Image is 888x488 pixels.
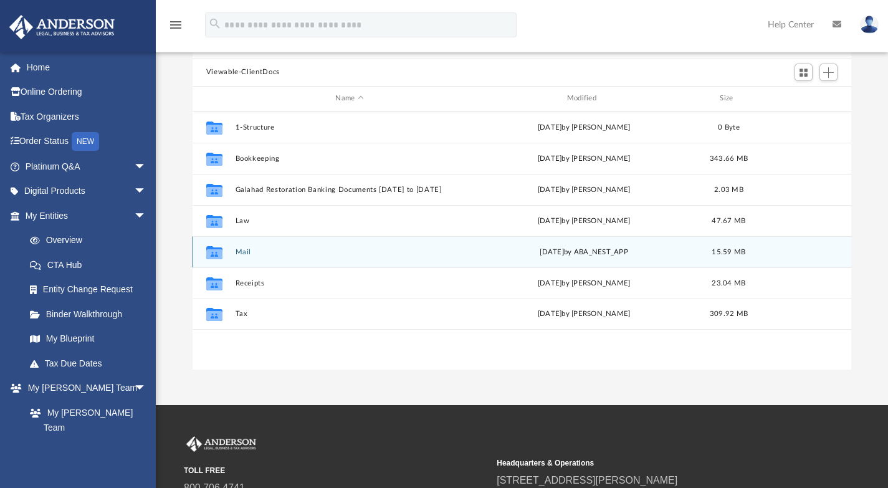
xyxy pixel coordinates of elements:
span: arrow_drop_down [134,376,159,401]
button: Law [235,216,464,224]
a: Overview [17,228,165,253]
a: [STREET_ADDRESS][PERSON_NAME] [497,475,677,486]
button: 1-Structure [235,123,464,131]
div: NEW [72,132,99,151]
div: grid [193,112,852,370]
button: Viewable-ClientDocs [206,67,280,78]
span: 309.92 MB [710,310,748,317]
button: Add [819,64,838,81]
span: 0 Byte [718,123,740,130]
div: [DATE] by [PERSON_NAME] [469,277,698,289]
a: Online Ordering [9,80,165,105]
button: Receipts [235,279,464,287]
img: User Pic [860,16,879,34]
div: Modified [469,93,699,104]
div: Size [704,93,753,104]
i: search [208,17,222,31]
a: Digital Productsarrow_drop_down [9,179,165,204]
a: My Entitiesarrow_drop_down [9,203,165,228]
div: [DATE] by [PERSON_NAME] [469,122,698,133]
a: menu [168,24,183,32]
a: My [PERSON_NAME] Team [17,400,153,440]
div: [DATE] by [PERSON_NAME] [469,153,698,164]
div: [DATE] by [PERSON_NAME] [469,215,698,226]
span: arrow_drop_down [134,154,159,179]
a: Order StatusNEW [9,129,165,155]
div: [DATE] by [PERSON_NAME] [469,184,698,195]
button: Switch to Grid View [795,64,813,81]
div: [DATE] by [PERSON_NAME] [469,309,698,320]
img: Anderson Advisors Platinum Portal [184,436,259,452]
button: Mail [235,247,464,256]
div: [DATE] by ABA_NEST_APP [469,246,698,257]
a: My Blueprint [17,327,159,352]
span: arrow_drop_down [134,203,159,229]
div: id [198,93,229,104]
a: [PERSON_NAME] System [17,440,159,480]
small: TOLL FREE [184,465,488,476]
span: 2.03 MB [714,186,743,193]
a: Home [9,55,165,80]
span: 23.04 MB [712,279,745,286]
a: Tax Due Dates [17,351,165,376]
button: Tax [235,310,464,318]
a: Entity Change Request [17,277,165,302]
button: Bookkeeping [235,154,464,162]
small: Headquarters & Operations [497,457,801,469]
div: Name [234,93,464,104]
span: 15.59 MB [712,248,745,255]
div: id [759,93,846,104]
button: Galahad Restoration Banking Documents [DATE] to [DATE] [235,185,464,193]
a: My [PERSON_NAME] Teamarrow_drop_down [9,376,159,401]
span: 47.67 MB [712,217,745,224]
a: Tax Organizers [9,104,165,129]
a: Platinum Q&Aarrow_drop_down [9,154,165,179]
i: menu [168,17,183,32]
a: CTA Hub [17,252,165,277]
img: Anderson Advisors Platinum Portal [6,15,118,39]
a: Binder Walkthrough [17,302,165,327]
span: arrow_drop_down [134,179,159,204]
span: 343.66 MB [710,155,748,161]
